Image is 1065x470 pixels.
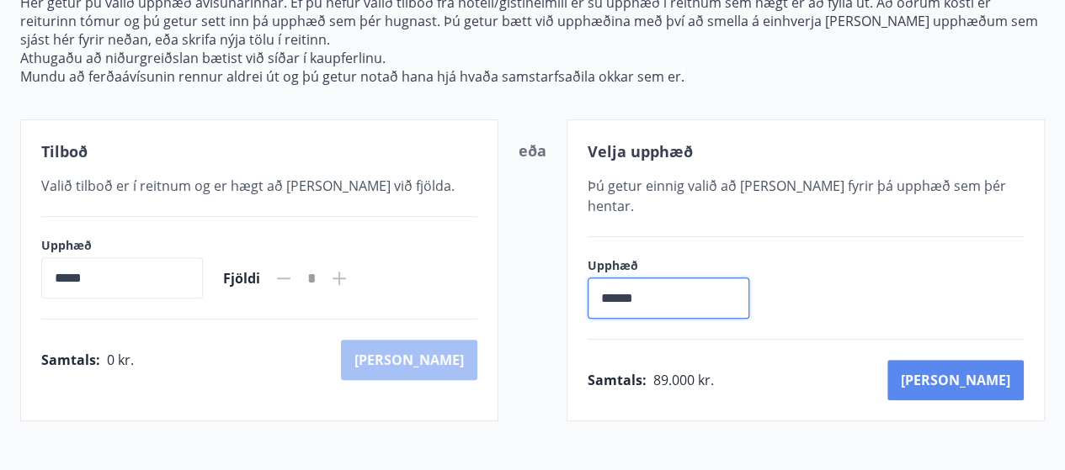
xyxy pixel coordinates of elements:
span: Fjöldi [223,269,260,288]
span: Valið tilboð er í reitnum og er hægt að [PERSON_NAME] við fjölda. [41,177,455,195]
span: eða [519,140,546,161]
span: Þú getur einnig valið að [PERSON_NAME] fyrir þá upphæð sem þér hentar. [588,177,1006,215]
p: Mundu að ferðaávísunin rennur aldrei út og þú getur notað hana hjá hvaða samstarfsaðila okkar sem er [20,67,1045,86]
span: Velja upphæð [588,141,693,161]
span: 0 kr. [107,351,134,369]
span: Samtals : [588,371,647,389]
span: Samtals : [41,351,100,369]
label: Upphæð [41,237,203,254]
label: Upphæð [588,257,766,274]
p: Athugaðu að niðurgreiðslan bætist við síðar í kaupferlinu. [20,49,1045,67]
button: [PERSON_NAME] [887,360,1024,400]
span: . [681,67,684,86]
span: 89.000 kr. [653,371,714,389]
span: Tilboð [41,141,88,161]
